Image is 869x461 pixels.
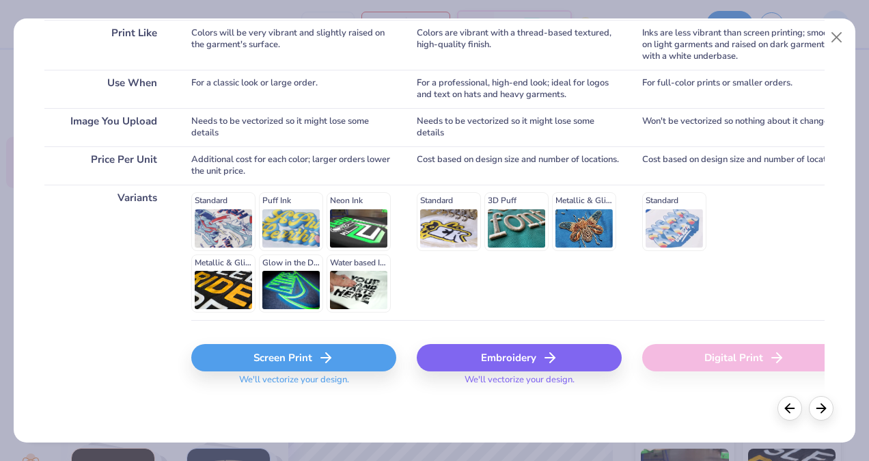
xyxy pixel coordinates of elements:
[417,70,622,108] div: For a professional, high-end look; ideal for logos and text on hats and heavy garments.
[642,146,847,185] div: Cost based on design size and number of locations.
[191,146,396,185] div: Additional cost for each color; larger orders lower the unit price.
[417,20,622,70] div: Colors are vibrant with a thread-based textured, high-quality finish.
[642,20,847,70] div: Inks are less vibrant than screen printing; smooth on light garments and raised on dark garments ...
[642,344,847,371] div: Digital Print
[44,108,171,146] div: Image You Upload
[417,344,622,371] div: Embroidery
[44,146,171,185] div: Price Per Unit
[191,70,396,108] div: For a classic look or large order.
[44,70,171,108] div: Use When
[642,108,847,146] div: Won't be vectorized so nothing about it changes
[642,70,847,108] div: For full-color prints or smaller orders.
[191,20,396,70] div: Colors will be very vibrant and slightly raised on the garment's surface.
[44,185,171,320] div: Variants
[191,344,396,371] div: Screen Print
[234,374,355,394] span: We'll vectorize your design.
[417,108,622,146] div: Needs to be vectorized so it might lose some details
[191,108,396,146] div: Needs to be vectorized so it might lose some details
[459,374,580,394] span: We'll vectorize your design.
[824,25,850,51] button: Close
[417,146,622,185] div: Cost based on design size and number of locations.
[44,20,171,70] div: Print Like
